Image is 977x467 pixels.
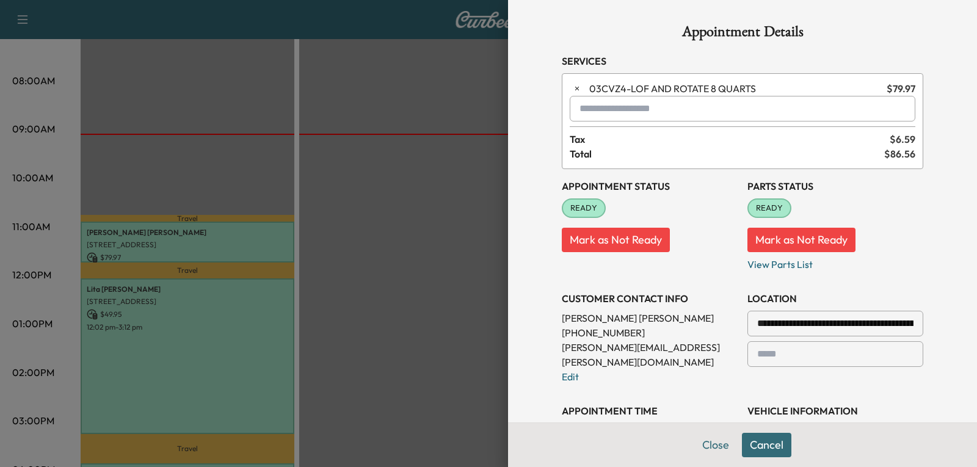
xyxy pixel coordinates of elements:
[562,179,738,194] h3: Appointment Status
[747,252,923,272] p: View Parts List
[694,433,737,457] button: Close
[563,202,605,214] span: READY
[589,81,882,96] span: LOF AND ROTATE 8 QUARTS
[749,202,790,214] span: READY
[742,433,791,457] button: Cancel
[562,291,738,306] h3: CUSTOMER CONTACT INFO
[884,147,915,161] span: $ 86.56
[562,340,738,369] p: [PERSON_NAME][EMAIL_ADDRESS][PERSON_NAME][DOMAIN_NAME]
[562,24,923,44] h1: Appointment Details
[887,81,915,96] span: $ 79.97
[562,325,738,340] p: [PHONE_NUMBER]
[562,228,670,252] button: Mark as Not Ready
[747,291,923,306] h3: LOCATION
[562,311,738,325] p: [PERSON_NAME] [PERSON_NAME]
[570,147,884,161] span: Total
[570,132,890,147] span: Tax
[890,132,915,147] span: $ 6.59
[747,228,855,252] button: Mark as Not Ready
[562,404,738,418] h3: APPOINTMENT TIME
[562,54,923,68] h3: Services
[562,371,579,383] a: Edit
[747,179,923,194] h3: Parts Status
[747,404,923,418] h3: VEHICLE INFORMATION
